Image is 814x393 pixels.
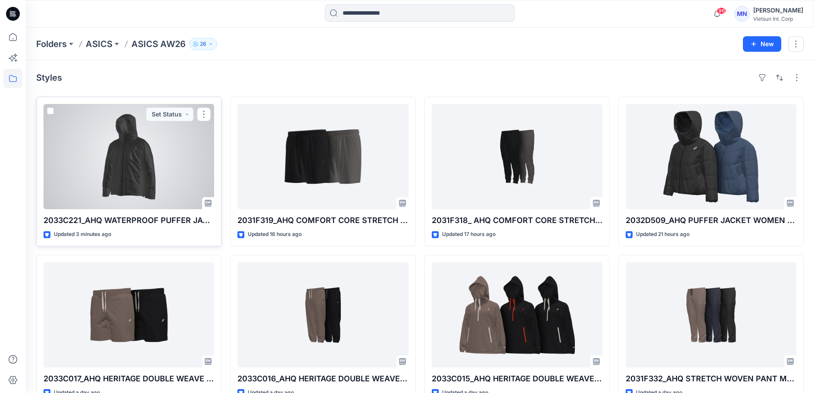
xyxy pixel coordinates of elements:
span: 96 [717,7,726,14]
div: MN [734,6,750,22]
a: 2031F318_ AHQ COMFORT CORE STRETCH WOVEN PANT MEN WESTERN_SMS_AW26 [432,104,602,209]
p: 2033C015_AHQ HERITAGE DOUBLE WEAVE RELAXED ANORAK UNISEX WESTERN _AW26 [432,373,602,385]
div: Vietsun Int. Corp [753,16,803,22]
p: Updated 3 minutes ago [54,230,111,239]
p: Updated 21 hours ago [636,230,689,239]
a: 2033C015_AHQ HERITAGE DOUBLE WEAVE RELAXED ANORAK UNISEX WESTERN _AW26 [432,262,602,368]
a: 2033C016_AHQ HERITAGE DOUBLE WEAVE PANT UNISEX WESTERN_AW26 [237,262,408,368]
a: 2031F332_AHQ STRETCH WOVEN PANT MEN WESTERN_AW26 [626,262,796,368]
a: 2031F319_AHQ COMFORT CORE STRETCH WOVEN 7IN SHORT MEN WESTERN_SMS_AW26 [237,104,408,209]
a: Folders [36,38,67,50]
button: New [743,36,781,52]
p: 2033C221_AHQ WATERPROOF PUFFER JACEKT UNISEX WESTERN_AW26 [44,214,214,226]
p: 2032D509_AHQ PUFFER JACKET WOMEN WESTERN_AW26 [626,214,796,226]
p: 2031F319_AHQ COMFORT CORE STRETCH WOVEN 7IN SHORT MEN WESTERN_SMS_AW26 [237,214,408,226]
p: 2031F318_ AHQ COMFORT CORE STRETCH WOVEN PANT MEN WESTERN_SMS_AW26 [432,214,602,226]
a: 2033C221_AHQ WATERPROOF PUFFER JACEKT UNISEX WESTERN_AW26 [44,104,214,209]
button: 26 [189,38,217,50]
a: 2033C017_AHQ HERITAGE DOUBLE WEAVE 7IN SHORT UNISEX WESTERN_AW26 [44,262,214,368]
p: ASICS AW26 [131,38,186,50]
a: ASICS [86,38,112,50]
div: [PERSON_NAME] [753,5,803,16]
p: 2033C017_AHQ HERITAGE DOUBLE WEAVE 7IN SHORT UNISEX WESTERN_AW26 [44,373,214,385]
p: Updated 17 hours ago [442,230,496,239]
a: 2032D509_AHQ PUFFER JACKET WOMEN WESTERN_AW26 [626,104,796,209]
p: 2031F332_AHQ STRETCH WOVEN PANT MEN WESTERN_AW26 [626,373,796,385]
p: Updated 16 hours ago [248,230,302,239]
h4: Styles [36,72,62,83]
p: 2033C016_AHQ HERITAGE DOUBLE WEAVE PANT UNISEX WESTERN_AW26 [237,373,408,385]
p: 26 [200,39,206,49]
